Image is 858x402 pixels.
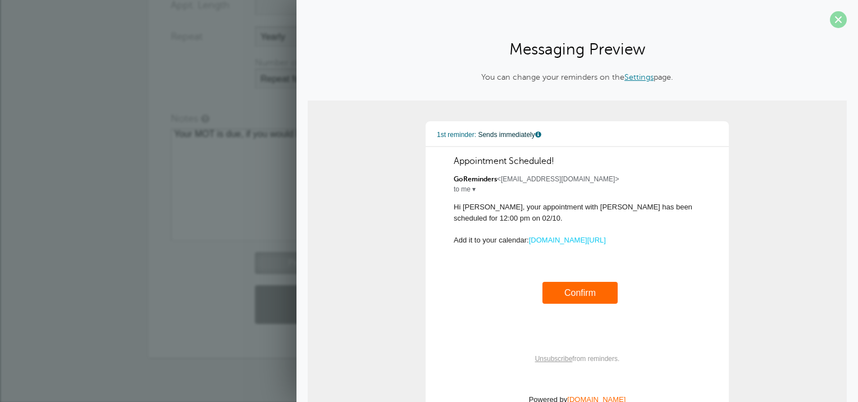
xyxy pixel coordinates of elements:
a: Preview Reminders [255,252,401,274]
button: Save [255,285,401,324]
a: This message is generated from your "First Reminder" template. You can edit it on Settings > Remi... [535,131,542,139]
span: Appointment Scheduled! [454,156,701,167]
a: Notes are for internal use only, and are not visible to your clients. [201,115,208,122]
label: Repeat [171,31,203,42]
h2: Messaging Preview [308,39,847,59]
label: Notes [171,113,198,124]
p: from reminders. [454,354,701,365]
a: [DOMAIN_NAME][URL] [529,236,606,244]
span: <[EMAIL_ADDRESS][DOMAIN_NAME]> [454,175,701,183]
p: You can change your reminders on the page. [440,71,715,84]
a: Unsubscribe [535,355,573,363]
label: Number of times to repeat [255,58,363,68]
span: to me ▾ [454,185,476,193]
span: 1st reminder: [437,131,476,139]
span: Hi [PERSON_NAME], your appointment with [PERSON_NAME] has been scheduled for 12:00 pm on 02/10. A... [454,203,701,315]
a: Settings [624,72,654,81]
b: GoReminders [454,175,497,183]
span: Sends immediately [478,131,541,139]
a: Confirm [564,288,596,298]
